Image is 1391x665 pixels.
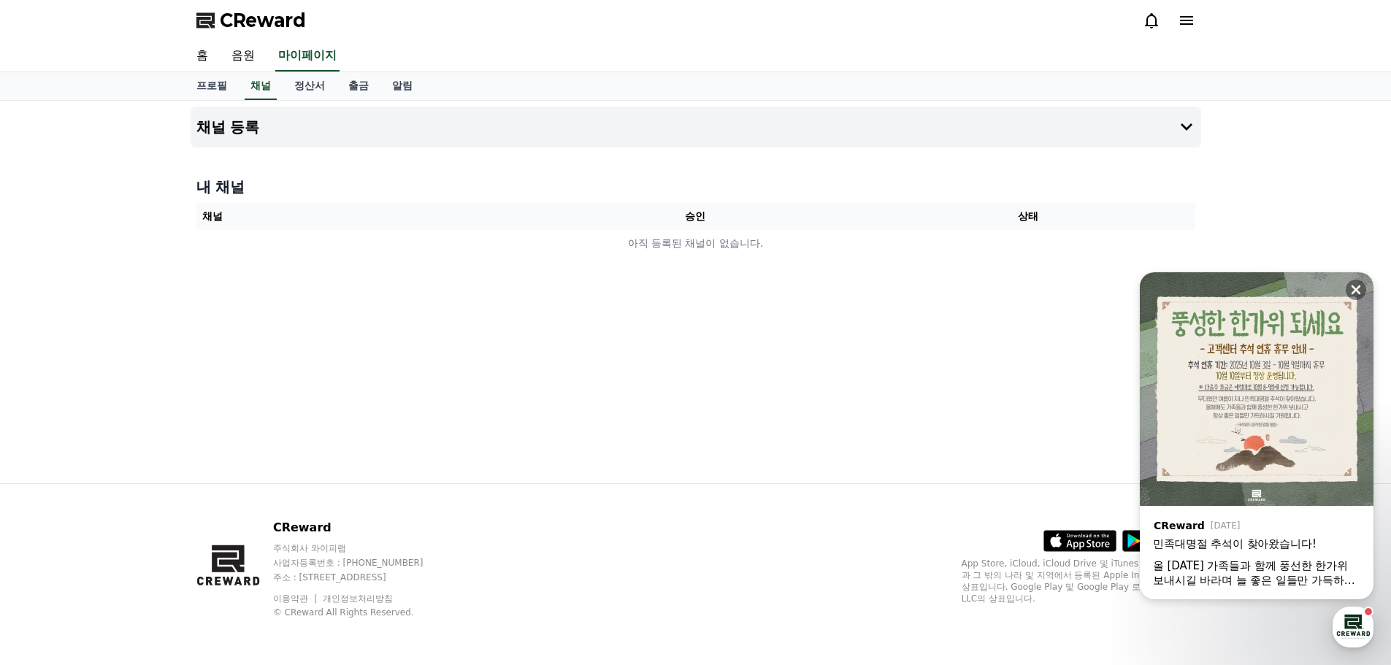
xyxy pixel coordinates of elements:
p: 사업자등록번호 : [PHONE_NUMBER] [273,557,451,569]
td: 아직 등록된 채널이 없습니다. [196,230,1195,257]
th: 상태 [862,203,1195,230]
a: CReward [196,9,306,32]
a: 출금 [337,72,380,100]
button: 채널 등록 [191,107,1201,147]
p: 주소 : [STREET_ADDRESS] [273,572,451,583]
p: CReward [273,519,451,537]
p: © CReward All Rights Reserved. [273,607,451,618]
a: 개인정보처리방침 [323,593,393,604]
a: 홈 [185,41,220,72]
a: 이용약관 [273,593,319,604]
h4: 내 채널 [196,177,1195,197]
a: 프로필 [185,72,239,100]
p: 주식회사 와이피랩 [273,542,451,554]
a: 마이페이지 [275,41,340,72]
th: 채널 [196,203,529,230]
a: 알림 [380,72,424,100]
a: 음원 [220,41,267,72]
h4: 채널 등록 [196,119,260,135]
p: App Store, iCloud, iCloud Drive 및 iTunes Store는 미국과 그 밖의 나라 및 지역에서 등록된 Apple Inc.의 서비스 상표입니다. Goo... [962,558,1195,604]
a: 정산서 [283,72,337,100]
span: CReward [220,9,306,32]
th: 승인 [529,203,862,230]
a: 채널 [245,72,277,100]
